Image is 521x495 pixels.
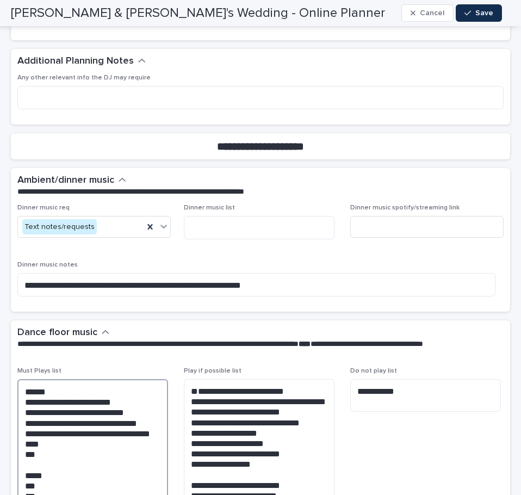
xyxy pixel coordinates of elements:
span: Dinner music req [17,205,70,211]
h2: Ambient/dinner music [17,175,114,187]
button: Ambient/dinner music [17,175,126,187]
span: Do not play list [350,368,397,374]
button: Additional Planning Notes [17,55,146,67]
span: Play if possible list [184,368,241,374]
span: Any other relevant info the DJ may require [17,75,151,81]
span: Cancel [420,9,444,17]
span: Dinner music notes [17,262,78,268]
span: Save [475,9,493,17]
span: Must Plays list [17,368,61,374]
button: Dance floor music [17,327,109,339]
h2: Additional Planning Notes [17,55,134,67]
div: Text notes/requests [22,219,97,235]
h2: Dance floor music [17,327,97,339]
button: Save [456,4,502,22]
button: Cancel [401,4,454,22]
span: Dinner music list [184,205,235,211]
h2: [PERSON_NAME] & [PERSON_NAME]'s Wedding - Online Planner [11,5,385,21]
span: Dinner music spotify/streaming link [350,205,460,211]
